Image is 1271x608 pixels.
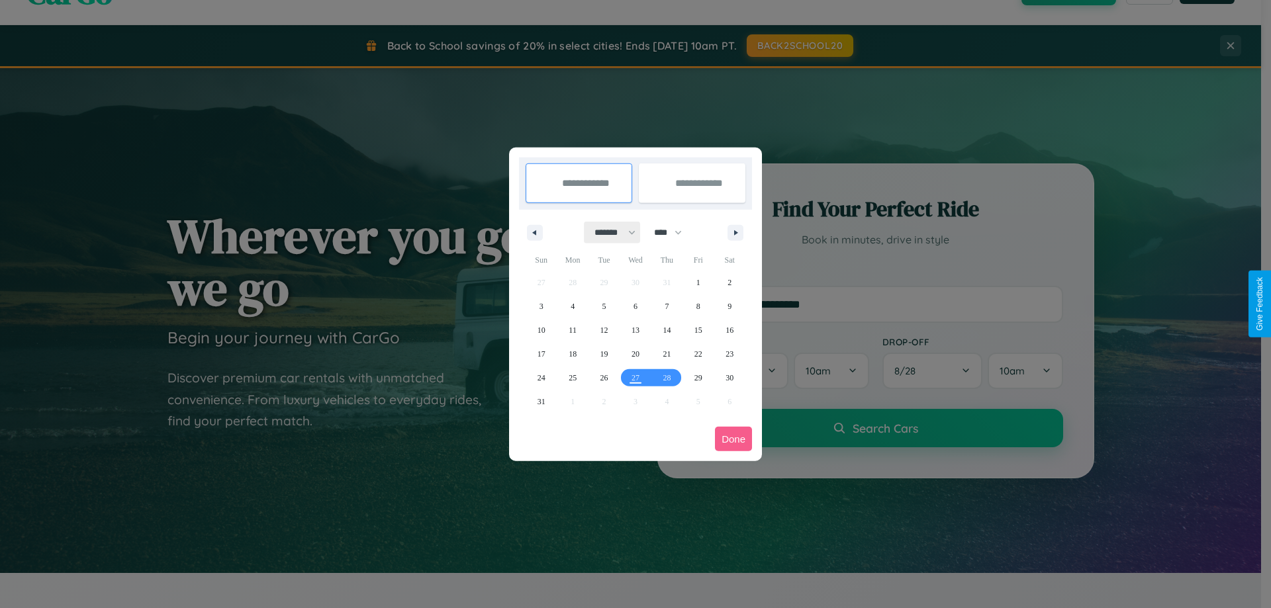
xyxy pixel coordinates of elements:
[683,249,714,271] span: Fri
[588,249,620,271] span: Tue
[557,318,588,342] button: 11
[600,318,608,342] span: 12
[557,342,588,366] button: 18
[696,294,700,318] span: 8
[726,318,733,342] span: 16
[620,249,651,271] span: Wed
[526,366,557,390] button: 24
[634,294,637,318] span: 6
[526,390,557,413] button: 31
[538,318,545,342] span: 10
[694,342,702,366] span: 22
[600,342,608,366] span: 19
[557,249,588,271] span: Mon
[726,342,733,366] span: 23
[683,294,714,318] button: 8
[569,318,577,342] span: 11
[602,294,606,318] span: 5
[540,294,543,318] span: 3
[538,366,545,390] span: 24
[728,294,731,318] span: 9
[1255,277,1264,331] div: Give Feedback
[651,366,683,390] button: 28
[714,366,745,390] button: 30
[620,342,651,366] button: 20
[715,427,752,451] button: Done
[632,366,639,390] span: 27
[526,294,557,318] button: 3
[526,249,557,271] span: Sun
[651,342,683,366] button: 21
[632,342,639,366] span: 20
[651,294,683,318] button: 7
[683,342,714,366] button: 22
[663,366,671,390] span: 28
[714,249,745,271] span: Sat
[620,318,651,342] button: 13
[683,271,714,294] button: 1
[714,318,745,342] button: 16
[588,366,620,390] button: 26
[696,271,700,294] span: 1
[557,294,588,318] button: 4
[694,366,702,390] span: 29
[665,294,669,318] span: 7
[683,366,714,390] button: 29
[569,342,577,366] span: 18
[526,342,557,366] button: 17
[663,342,671,366] span: 21
[728,271,731,294] span: 2
[726,366,733,390] span: 30
[538,390,545,413] span: 31
[683,318,714,342] button: 15
[694,318,702,342] span: 15
[651,249,683,271] span: Thu
[588,294,620,318] button: 5
[571,294,575,318] span: 4
[588,318,620,342] button: 12
[620,294,651,318] button: 6
[557,366,588,390] button: 25
[714,271,745,294] button: 2
[600,366,608,390] span: 26
[714,294,745,318] button: 9
[663,318,671,342] span: 14
[538,342,545,366] span: 17
[588,342,620,366] button: 19
[526,318,557,342] button: 10
[620,366,651,390] button: 27
[632,318,639,342] span: 13
[714,342,745,366] button: 23
[651,318,683,342] button: 14
[569,366,577,390] span: 25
